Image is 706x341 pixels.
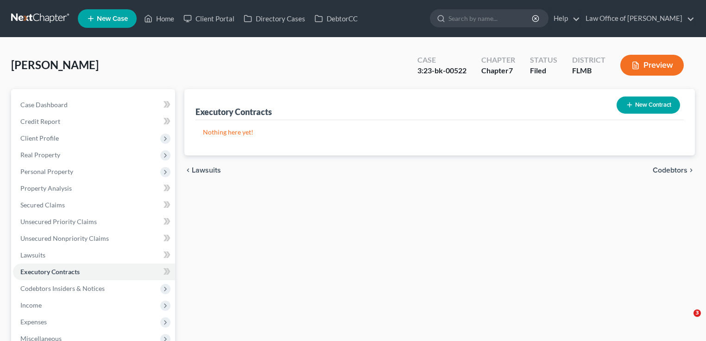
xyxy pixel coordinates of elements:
[581,10,694,27] a: Law Office of [PERSON_NAME]
[693,309,701,317] span: 3
[509,66,513,75] span: 7
[11,58,99,71] span: [PERSON_NAME]
[192,167,221,174] span: Lawsuits
[20,184,72,192] span: Property Analysis
[20,301,42,309] span: Income
[139,10,179,27] a: Home
[572,65,605,76] div: FLMB
[239,10,310,27] a: Directory Cases
[184,167,221,174] button: chevron_left Lawsuits
[20,218,97,225] span: Unsecured Priority Claims
[13,197,175,213] a: Secured Claims
[549,10,580,27] a: Help
[572,55,605,65] div: District
[674,309,697,332] iframe: Intercom live chat
[620,55,684,76] button: Preview
[481,55,515,65] div: Chapter
[653,167,687,174] span: Codebtors
[310,10,362,27] a: DebtorCC
[20,251,45,259] span: Lawsuits
[13,230,175,247] a: Unsecured Nonpriority Claims
[20,234,109,242] span: Unsecured Nonpriority Claims
[417,55,466,65] div: Case
[13,97,175,113] a: Case Dashboard
[687,167,695,174] i: chevron_right
[184,167,192,174] i: chevron_left
[13,213,175,230] a: Unsecured Priority Claims
[13,180,175,197] a: Property Analysis
[20,284,105,292] span: Codebtors Insiders & Notices
[20,167,73,175] span: Personal Property
[20,151,60,159] span: Real Property
[13,264,175,280] a: Executory Contracts
[203,128,676,137] p: Nothing here yet!
[195,106,272,117] div: Executory Contracts
[13,247,175,264] a: Lawsuits
[97,15,128,22] span: New Case
[481,65,515,76] div: Chapter
[448,10,533,27] input: Search by name...
[20,318,47,326] span: Expenses
[20,268,80,276] span: Executory Contracts
[20,134,59,142] span: Client Profile
[530,55,557,65] div: Status
[20,101,68,109] span: Case Dashboard
[20,201,65,209] span: Secured Claims
[617,97,680,114] button: New Contract
[13,113,175,130] a: Credit Report
[653,167,695,174] button: Codebtors chevron_right
[417,65,466,76] div: 3:23-bk-00522
[530,65,557,76] div: Filed
[20,117,60,125] span: Credit Report
[179,10,239,27] a: Client Portal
